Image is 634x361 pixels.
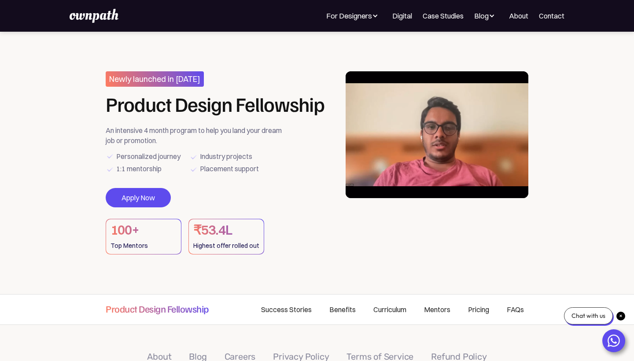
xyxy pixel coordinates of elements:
[326,11,382,21] div: For Designers
[423,11,464,21] a: Case Studies
[116,162,162,175] div: 1:1 mentorship
[106,295,209,322] a: Product Design Fellowship
[474,11,498,21] div: Blog
[415,295,459,324] a: Mentors
[252,295,321,324] a: Success Stories
[106,188,171,207] a: Apply Now
[539,11,564,21] a: Contact
[564,307,613,324] div: Chat with us
[200,150,252,162] div: Industry projects
[111,239,177,252] div: Top Mentors
[193,221,259,239] h1: ₹53.4L
[111,221,177,239] h1: 100+
[474,11,489,21] div: Blog
[200,162,259,175] div: Placement support
[365,295,415,324] a: Curriculum
[509,11,528,21] a: About
[106,71,204,87] h3: Newly launched in [DATE]
[326,11,372,21] div: For Designers
[106,94,324,114] h1: Product Design Fellowship
[498,295,528,324] a: FAQs
[106,302,209,315] h4: Product Design Fellowship
[116,150,181,162] div: Personalized journey
[193,239,259,252] div: Highest offer rolled out
[106,125,288,145] div: An intensive 4 month program to help you land your dream job or promotion.
[459,295,498,324] a: Pricing
[321,295,365,324] a: Benefits
[392,11,412,21] a: Digital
